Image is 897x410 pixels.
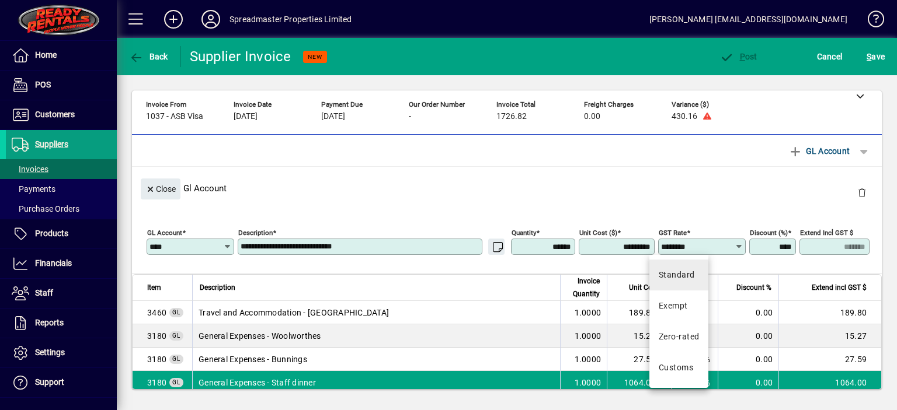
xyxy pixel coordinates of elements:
td: General Expenses - Bunnings [192,348,560,371]
span: Invoice Quantity [568,275,600,300]
mat-label: Unit Cost ($) [579,229,617,237]
td: 1.0000 [560,301,607,324]
span: 430.16 [672,112,697,121]
mat-label: Discount (%) [750,229,788,237]
app-page-header-button: Close [138,183,183,194]
span: NEW [308,53,322,61]
span: Customers [35,110,75,119]
div: Supplier Invoice [190,47,291,66]
a: Financials [6,249,117,278]
td: 0.00 [718,371,778,394]
a: Support [6,368,117,397]
td: General Expenses - Staff dinner [192,371,560,394]
span: Home [35,50,57,59]
div: [PERSON_NAME] [EMAIL_ADDRESS][DOMAIN_NAME] [649,10,847,29]
td: 15.2700 [607,324,671,348]
span: Back [129,52,168,61]
div: Zero-rated [659,331,699,343]
button: Profile [192,9,230,30]
a: Staff [6,279,117,308]
span: Purchase Orders [12,204,79,213]
button: Save [864,46,888,67]
td: 1.0000 [560,348,607,371]
td: 15.27 [778,324,881,348]
span: [DATE] [321,112,345,121]
td: 189.8000 [607,301,671,324]
span: Settings [35,348,65,357]
td: 1064.00 [778,371,881,394]
mat-label: GST rate [659,229,687,237]
button: GL Account [783,141,856,162]
span: Discount % [736,281,771,294]
td: Travel and Accommodation - [GEOGRAPHIC_DATA] [192,301,560,324]
mat-option: Customs [649,352,708,383]
a: Customers [6,100,117,129]
span: Support [35,377,64,387]
span: General Expenses [147,330,166,342]
button: Cancel [814,46,846,67]
button: Close [141,178,180,199]
div: Gl Account [132,167,882,209]
span: GL [172,379,180,386]
span: Unit Cost $ [629,281,664,294]
td: 0.00 [718,301,778,324]
mat-option: Zero-rated [649,321,708,352]
span: Item [147,281,161,294]
a: Purchase Orders [6,199,117,219]
div: Standard [659,269,695,281]
span: POS [35,80,51,89]
td: 27.59 [778,348,881,371]
span: [DATE] [234,112,258,121]
mat-label: Extend incl GST $ [800,229,853,237]
span: Cancel [817,47,843,66]
span: Products [35,229,68,238]
app-page-header-button: Delete [848,187,876,198]
span: Staff [35,288,53,297]
div: Spreadmaster Properties Limited [230,10,352,29]
td: 1064.0000 [607,371,671,394]
span: Invoices [12,164,48,174]
a: Invoices [6,159,117,179]
mat-label: GL Account [147,229,182,237]
span: GL Account [788,142,850,160]
mat-label: Description [238,229,273,237]
app-page-header-button: Back [117,46,181,67]
span: General Expenses [147,353,166,365]
span: Description [200,281,235,294]
button: Post [717,46,760,67]
span: S [867,52,871,61]
div: Exempt [659,300,688,312]
mat-option: Standard [649,260,708,290]
mat-option: Exempt [649,290,708,321]
td: 1.0000 [560,371,607,394]
td: 189.80 [778,301,881,324]
span: Suppliers [35,139,68,149]
td: 27.5900 [607,348,671,371]
span: ost [719,52,757,61]
td: General Expenses - Woolworthes [192,324,560,348]
span: GL [172,309,180,316]
a: POS [6,71,117,100]
a: Reports [6,309,117,338]
mat-label: Quantity [512,229,536,237]
span: GL [172,332,180,339]
a: Payments [6,179,117,199]
span: Payments [12,184,55,194]
span: 0.00 [584,112,600,121]
a: Products [6,219,117,248]
div: Customs [659,362,693,374]
span: Financials [35,258,72,268]
a: Home [6,41,117,70]
span: Travel and Accommodation [147,307,166,318]
span: Extend incl GST $ [812,281,867,294]
span: P [740,52,745,61]
a: Knowledge Base [859,2,882,40]
span: - [409,112,411,121]
span: Close [145,180,176,199]
td: 0.00 [718,324,778,348]
span: ave [867,47,885,66]
td: 1.0000 [560,324,607,348]
td: 0.00 [718,348,778,371]
span: 1726.82 [496,112,527,121]
span: Reports [35,318,64,327]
